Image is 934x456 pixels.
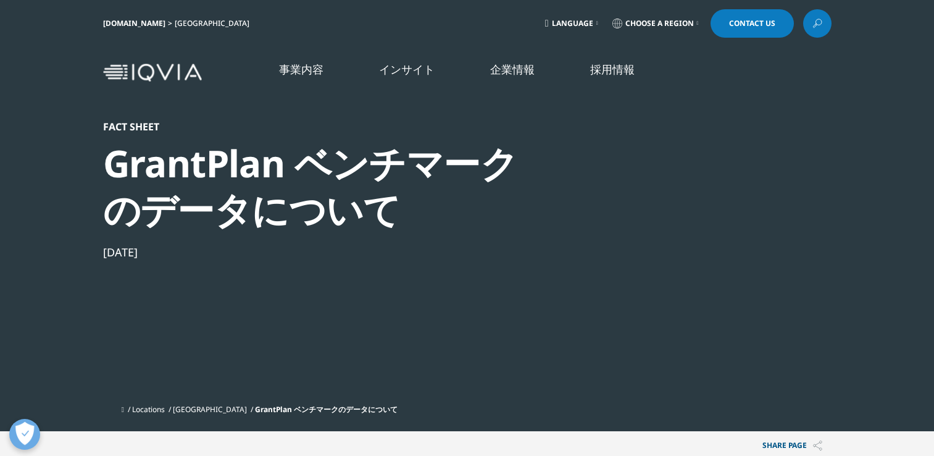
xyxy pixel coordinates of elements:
button: 優先設定センターを開く [9,419,40,450]
a: インサイト [379,62,435,77]
img: Share PAGE [813,441,822,451]
nav: Primary [207,43,832,102]
a: 事業内容 [279,62,323,77]
div: GrantPlan ベンチマークのデータについて [103,140,527,233]
a: 企業情報 [490,62,535,77]
div: [DATE] [103,245,527,260]
div: [GEOGRAPHIC_DATA] [175,19,254,28]
a: Locations [132,404,165,415]
a: Contact Us [711,9,794,38]
a: 採用情報 [590,62,635,77]
span: Contact Us [729,20,775,27]
a: [DOMAIN_NAME] [103,18,165,28]
span: Choose a Region [625,19,694,28]
div: Fact Sheet [103,120,527,133]
span: GrantPlan ベンチマークのデータについて [255,404,398,415]
a: [GEOGRAPHIC_DATA] [173,404,247,415]
span: Language [552,19,593,28]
